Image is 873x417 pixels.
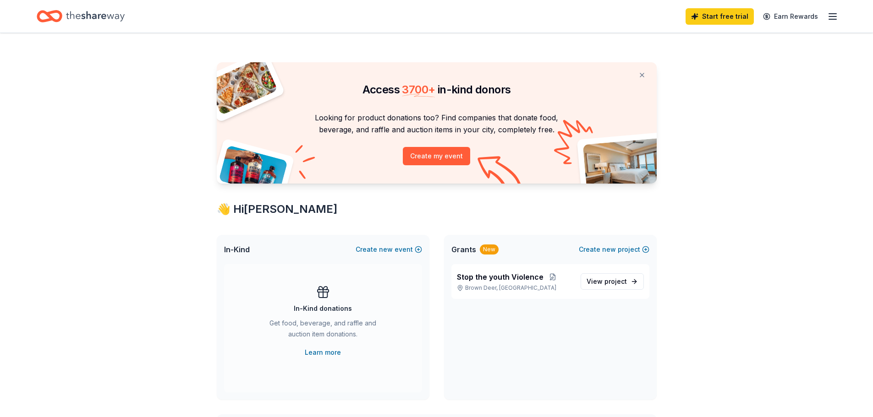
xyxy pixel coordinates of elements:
span: Access in-kind donors [362,83,511,96]
a: Learn more [305,347,341,358]
span: View [587,276,627,287]
span: new [602,244,616,255]
div: In-Kind donations [294,303,352,314]
div: 👋 Hi [PERSON_NAME] [217,202,657,217]
span: In-Kind [224,244,250,255]
a: Earn Rewards [758,8,824,25]
button: Createnewevent [356,244,422,255]
span: 3700 + [402,83,435,96]
a: Home [37,5,125,27]
span: Stop the youth Violence [457,271,544,282]
img: Curvy arrow [478,156,523,190]
img: Pizza [206,57,278,115]
a: View project [581,273,644,290]
a: Start free trial [686,8,754,25]
span: new [379,244,393,255]
button: Create my event [403,147,470,165]
span: project [604,277,627,285]
p: Looking for product donations too? Find companies that donate food, beverage, and raffle and auct... [228,112,646,136]
span: Grants [451,244,476,255]
p: Brown Deer, [GEOGRAPHIC_DATA] [457,284,573,292]
div: New [480,244,499,255]
div: Get food, beverage, and raffle and auction item donations. [261,318,385,343]
button: Createnewproject [579,244,649,255]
